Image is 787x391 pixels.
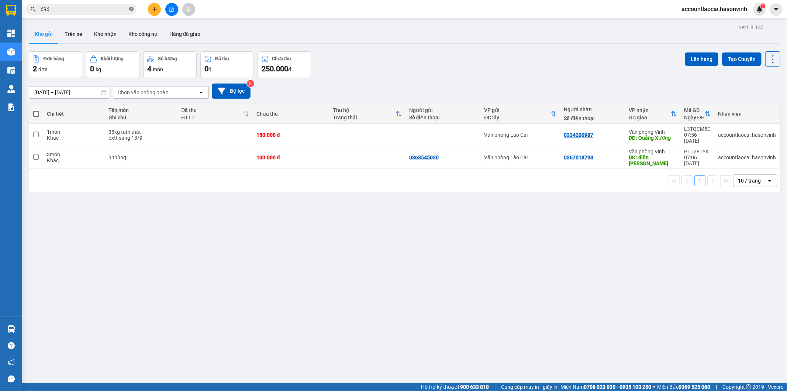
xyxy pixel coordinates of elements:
img: dashboard-icon [7,30,15,37]
span: 4 [147,64,151,73]
div: Tên món [108,107,174,113]
button: Hàng đã giao [163,25,206,43]
img: warehouse-icon [7,325,15,333]
div: Người nhận [564,106,621,112]
span: đơn [38,67,48,72]
div: 38kg tam thất [108,129,174,135]
img: warehouse-icon [7,48,15,56]
div: HTTT [181,115,243,120]
span: notification [8,359,15,366]
button: aim [182,3,195,16]
div: ĐC giao [629,115,671,120]
span: aim [186,7,191,12]
span: đ [288,67,291,72]
div: 1 món [47,129,101,135]
svg: open [767,178,773,184]
div: 0367018798 [564,154,593,160]
th: Toggle SortBy [625,104,680,124]
button: Kho gửi [29,25,59,43]
svg: open [198,89,204,95]
div: Văn phòng Lào Cai [484,132,557,138]
div: L3TQCM5C [684,126,711,132]
span: 0 [90,64,94,73]
span: Miền Nam [560,383,651,391]
span: close-circle [129,6,134,13]
div: Văn phòng Vinh [629,129,677,135]
span: caret-down [773,6,780,13]
div: Ghi chú [108,115,174,120]
span: accountlaocai.hasonvinh [676,4,753,14]
div: Đơn hàng [44,56,64,61]
div: Số điện thoại [564,115,621,121]
button: Trên xe [59,25,88,43]
button: Lên hàng [685,52,718,66]
th: Toggle SortBy [680,104,714,124]
div: 10 / trang [738,177,761,184]
span: file-add [169,7,174,12]
div: Nhân viên [718,111,776,117]
button: Kho nhận [88,25,122,43]
div: Chưa thu [256,111,325,117]
div: bxtt sáng 13/9 [108,135,174,141]
img: icon-new-feature [756,6,763,13]
span: question-circle [8,342,15,349]
div: DĐ: Quảng Xương [629,135,677,141]
sup: 2 [247,80,254,87]
div: Trạng thái [333,115,396,120]
button: Khối lượng0kg [86,51,139,78]
span: 1 [762,3,764,8]
div: 0334200987 [564,132,593,138]
span: 250.000 [262,64,288,73]
span: đ [208,67,211,72]
img: warehouse-icon [7,67,15,74]
div: Đã thu [215,56,229,61]
div: VP nhận [629,107,671,113]
sup: 1 [760,3,766,8]
div: Mã GD [684,107,705,113]
div: Chưa thu [272,56,291,61]
button: caret-down [770,3,783,16]
img: warehouse-icon [7,85,15,93]
strong: 1900 633 818 [457,384,489,390]
strong: 0708 023 035 - 0935 103 250 [584,384,651,390]
th: Toggle SortBy [177,104,253,124]
div: Khác [47,135,101,141]
th: Toggle SortBy [329,104,405,124]
span: Miền Bắc [657,383,710,391]
button: Số lượng4món [143,51,197,78]
button: Kho công nợ [122,25,163,43]
span: kg [96,67,101,72]
div: 07:06 [DATE] [684,154,711,166]
img: logo-vxr [6,5,16,16]
span: ⚪️ [653,385,655,388]
div: 150.000 đ [256,132,325,138]
div: Khác [47,157,101,163]
span: Cung cấp máy in - giấy in: [501,383,559,391]
span: 0 [204,64,208,73]
button: Bộ lọc [212,84,251,99]
input: Tìm tên, số ĐT hoặc mã đơn [41,5,128,13]
div: PTU28TYK [684,149,711,154]
div: Văn phòng Vinh [629,149,677,154]
div: Đã thu [181,107,243,113]
button: plus [148,3,161,16]
div: ĐC lấy [484,115,551,120]
div: Số lượng [158,56,177,61]
button: file-add [165,3,178,16]
span: Hỗ trợ kỹ thuật: [421,383,489,391]
div: Chọn văn phòng nhận [118,89,169,96]
div: accountlaocai.hasonvinh [718,154,776,160]
span: | [716,383,717,391]
div: 3 món [47,152,101,157]
div: DĐ: diễn châu [629,154,677,166]
div: 100.000 đ [256,154,325,160]
button: 1 [694,175,705,186]
span: 2 [33,64,37,73]
div: VP gửi [484,107,551,113]
div: 3 thùng [108,154,174,160]
th: Toggle SortBy [481,104,560,124]
div: Ngày ĐH [684,115,705,120]
div: accountlaocai.hasonvinh [718,132,776,138]
span: copyright [746,384,751,390]
button: Chưa thu250.000đ [258,51,311,78]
